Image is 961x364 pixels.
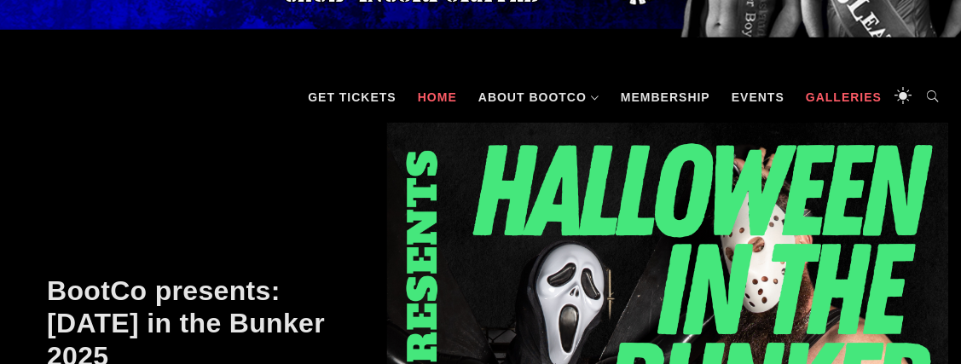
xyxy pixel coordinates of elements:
a: Events [723,72,793,123]
a: About BootCo [470,72,608,123]
a: Home [409,72,466,123]
a: Galleries [797,72,890,123]
a: Membership [612,72,719,123]
a: GET TICKETS [299,72,405,123]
